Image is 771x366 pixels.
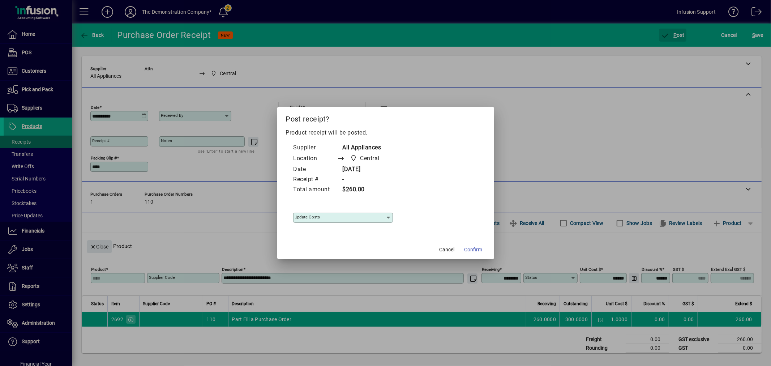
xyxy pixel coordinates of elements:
td: [DATE] [337,165,394,175]
td: $260.00 [337,185,394,195]
span: Central [360,154,380,163]
button: Confirm [462,243,485,256]
h2: Post receipt? [277,107,494,128]
td: Receipt # [293,175,337,185]
td: All Appliances [337,143,394,153]
button: Cancel [436,243,459,256]
span: Confirm [464,246,483,254]
td: Supplier [293,143,337,153]
td: Location [293,153,337,165]
td: Date [293,165,337,175]
mat-label: Update costs [295,214,320,220]
td: Total amount [293,185,337,195]
p: Product receipt will be posted. [286,128,485,137]
span: Cancel [440,246,455,254]
span: Central [348,153,383,163]
td: - [337,175,394,185]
